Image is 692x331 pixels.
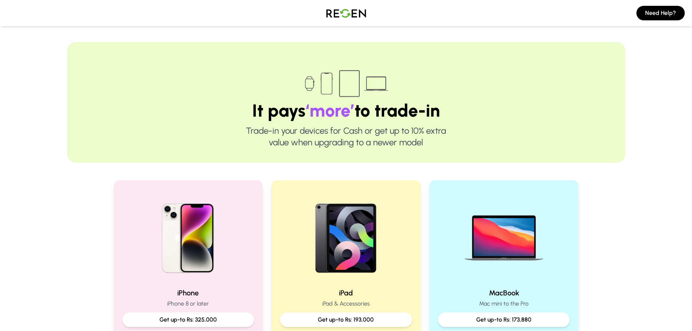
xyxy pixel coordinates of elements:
[286,315,406,324] p: Get up-to Rs: 193,000
[90,102,602,119] h1: It pays to trade-in
[122,288,254,298] h2: iPhone
[280,299,412,308] p: iPad & Accessories
[128,315,248,324] p: Get up-to Rs: 325,000
[90,125,602,148] p: Trade-in your devices for Cash or get up to 10% extra value when upgrading to a newer model
[299,189,392,282] img: iPad
[305,100,355,121] span: ‘more’
[122,299,254,308] p: iPhone 8 or later
[321,3,372,23] img: Logo
[438,299,570,308] p: Mac mini to the Pro
[142,189,235,282] img: iPhone
[280,288,412,298] h2: iPad
[444,315,564,324] p: Get up-to Rs: 173,880
[301,65,392,102] img: Trade-in devices
[438,288,570,298] h2: MacBook
[457,189,550,282] img: MacBook
[636,6,685,20] button: Need Help?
